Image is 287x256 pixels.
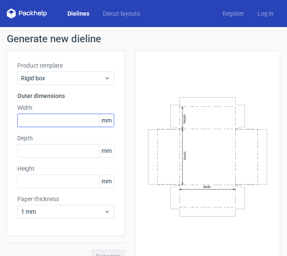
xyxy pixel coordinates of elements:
h1: Generate new dieline [7,34,280,44]
label: Depth [17,134,114,142]
a: Log in [251,9,280,18]
text: Width [203,185,211,189]
h3: Outer dimensions [17,92,114,100]
text: Height [182,114,186,123]
label: Width [17,103,114,112]
span: mm [99,175,114,188]
span: 1 mm [21,207,104,216]
label: Product template [17,61,114,70]
a: Dielines [61,9,96,18]
a: Diecut layouts [96,9,147,18]
span: mm [99,144,114,157]
label: Height [17,164,114,173]
span: Rigid box [21,74,104,82]
label: Paper thickness [17,195,114,203]
text: Depth [183,152,187,160]
span: mm [99,114,114,127]
a: Register [216,9,251,18]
